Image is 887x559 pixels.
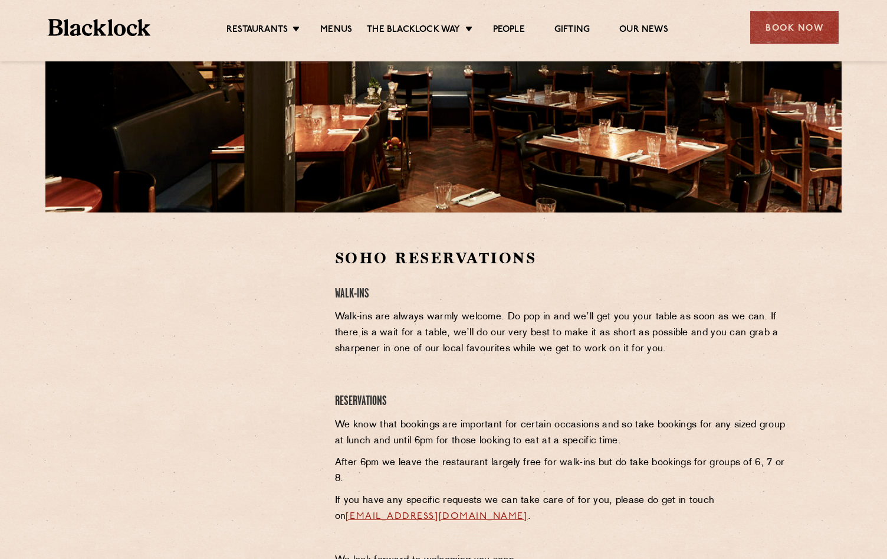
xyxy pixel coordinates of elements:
a: Menus [320,24,352,37]
p: Walk-ins are always warmly welcome. Do pop in and we’ll get you your table as soon as we can. If ... [335,309,787,357]
iframe: To enrich screen reader interactions, please activate Accessibility in Grammarly extension settings [143,248,275,426]
a: The Blacklock Way [367,24,460,37]
img: BL_Textured_Logo-footer-cropped.svg [48,19,150,36]
h4: Walk-Ins [335,286,787,302]
p: After 6pm we leave the restaurant largely free for walk-ins but do take bookings for groups of 6,... [335,455,787,487]
a: Restaurants [226,24,288,37]
div: Book Now [750,11,839,44]
h2: Soho Reservations [335,248,787,269]
a: Gifting [554,24,590,37]
a: Our News [619,24,668,37]
p: If you have any specific requests we can take care of for you, please do get in touch on . [335,493,787,525]
a: [EMAIL_ADDRESS][DOMAIN_NAME] [346,512,527,521]
p: We know that bookings are important for certain occasions and so take bookings for any sized grou... [335,417,787,449]
h4: Reservations [335,394,787,410]
a: People [493,24,525,37]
